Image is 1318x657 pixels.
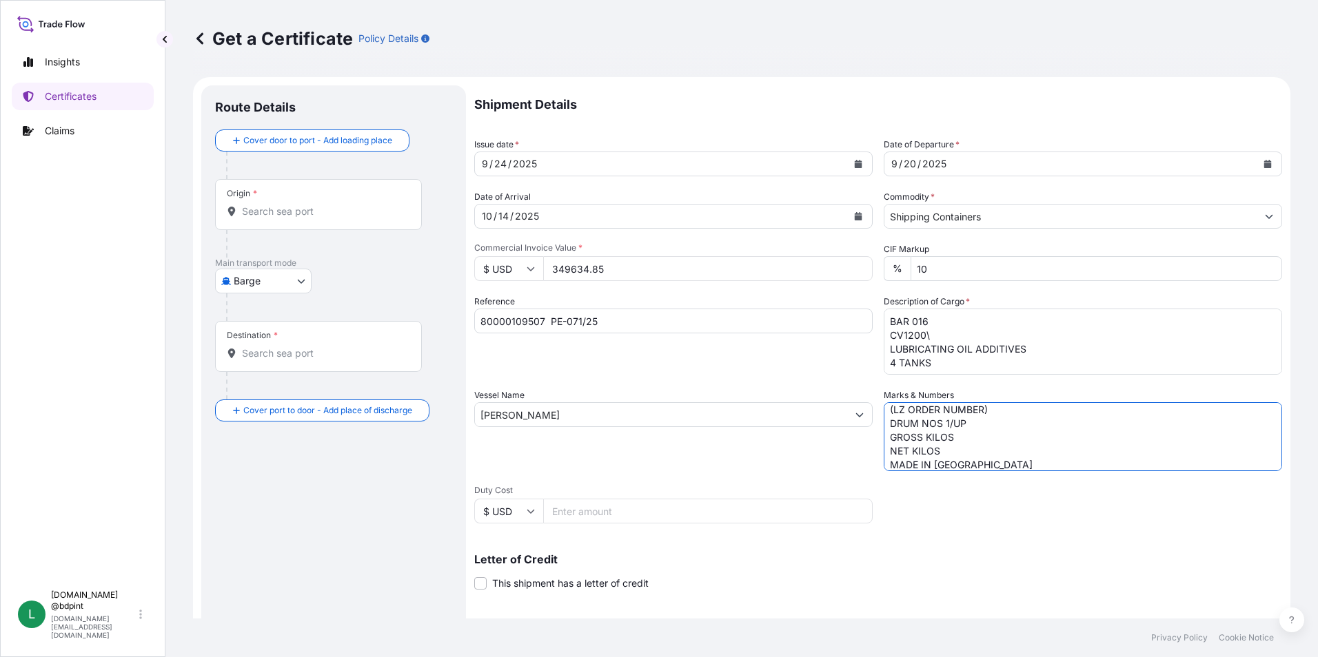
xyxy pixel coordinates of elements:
[1257,153,1279,175] button: Calendar
[1219,632,1274,643] a: Cookie Notice
[193,28,353,50] p: Get a Certificate
[12,83,154,110] a: Certificates
[511,156,538,172] div: year,
[474,242,873,253] span: Commercial Invoice Value
[917,156,921,172] div: /
[28,607,35,621] span: L
[51,614,136,639] p: [DOMAIN_NAME][EMAIL_ADDRESS][DOMAIN_NAME]
[884,242,929,256] label: CIF Markup
[890,156,899,172] div: month,
[243,404,412,417] span: Cover port to door - Add place of discharge
[497,208,510,225] div: day,
[234,274,261,288] span: Barge
[474,388,525,402] label: Vessel Name
[51,590,136,612] p: [DOMAIN_NAME] @bdpint
[884,295,970,309] label: Description of Cargo
[911,256,1282,281] input: Enter percentage between 0 and 24%
[45,55,80,69] p: Insights
[474,295,515,309] label: Reference
[884,256,911,281] div: %
[474,309,873,333] input: Enter booking reference
[899,156,902,172] div: /
[475,402,847,427] input: Type to search vessel name or IMO
[884,204,1257,229] input: Type to search commodity
[242,346,405,360] input: Destination
[227,330,278,341] div: Destination
[45,124,74,138] p: Claims
[227,188,257,199] div: Origin
[494,208,497,225] div: /
[474,485,873,496] span: Duty Cost
[474,85,1282,124] p: Shipment Details
[921,156,948,172] div: year,
[45,90,97,103] p: Certificates
[510,208,514,225] div: /
[12,48,154,76] a: Insights
[902,156,917,172] div: day,
[493,156,508,172] div: day,
[1257,204,1281,229] button: Show suggestions
[1151,632,1208,643] a: Privacy Policy
[215,129,409,152] button: Cover door to port - Add loading place
[215,99,296,116] p: Route Details
[215,269,312,293] button: Select transport
[474,138,519,152] span: Issue date
[243,134,392,147] span: Cover door to port - Add loading place
[884,190,935,204] label: Commodity
[508,156,511,172] div: /
[480,208,494,225] div: month,
[847,205,869,227] button: Calendar
[884,388,954,402] label: Marks & Numbers
[514,208,540,225] div: year,
[847,153,869,175] button: Calendar
[358,32,418,45] p: Policy Details
[12,117,154,145] a: Claims
[543,499,873,523] input: Enter amount
[215,399,429,421] button: Cover port to door - Add place of discharge
[847,402,872,427] button: Show suggestions
[474,190,531,204] span: Date of Arrival
[480,156,489,172] div: month,
[543,256,873,281] input: Enter amount
[242,205,405,218] input: Origin
[489,156,493,172] div: /
[474,554,1282,565] p: Letter of Credit
[492,576,649,590] span: This shipment has a letter of credit
[884,138,960,152] span: Date of Departure
[215,258,452,269] p: Main transport mode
